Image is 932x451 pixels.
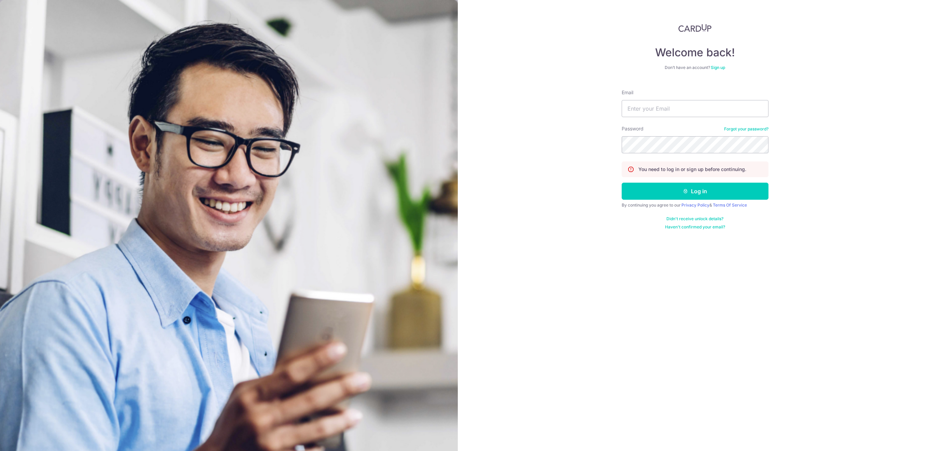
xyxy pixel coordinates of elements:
a: Didn't receive unlock details? [666,216,723,222]
button: Log in [622,183,768,200]
h4: Welcome back! [622,46,768,59]
div: Don’t have an account? [622,65,768,70]
input: Enter your Email [622,100,768,117]
img: CardUp Logo [678,24,712,32]
a: Terms Of Service [713,202,747,208]
a: Sign up [711,65,725,70]
a: Haven't confirmed your email? [665,224,725,230]
a: Forgot your password? [724,126,768,132]
p: You need to log in or sign up before continuing. [638,166,746,173]
a: Privacy Policy [681,202,709,208]
label: Email [622,89,633,96]
div: By continuing you agree to our & [622,202,768,208]
label: Password [622,125,644,132]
